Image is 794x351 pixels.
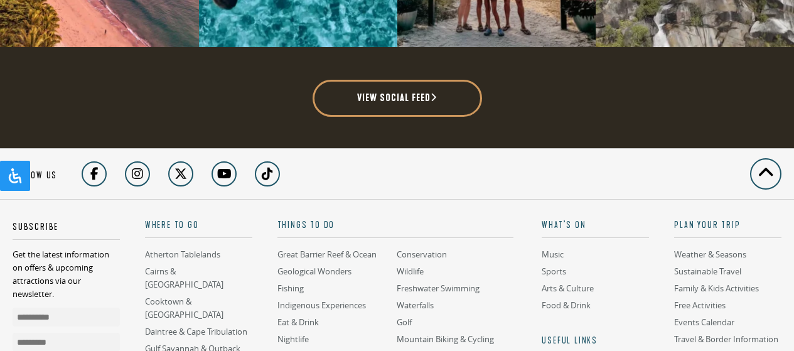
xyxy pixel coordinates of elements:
[145,266,223,291] a: Cairns & [GEOGRAPHIC_DATA]
[8,168,23,183] svg: Open Accessibility Panel
[277,219,514,239] a: Things To Do
[145,249,220,261] a: Atherton Tablelands
[674,316,734,328] a: Events Calendar
[397,283,480,294] a: Freshwater Swimming
[277,333,309,345] a: Nightlife
[542,266,566,278] a: Sports
[13,248,120,301] p: Get the latest information on offers & upcoming attractions via our newsletter.
[542,249,564,261] a: Music
[674,300,726,311] a: Free Activities
[542,300,591,311] a: Food & Drink
[13,170,57,187] h5: Follow us
[542,219,649,239] a: What’s On
[397,300,434,311] a: Waterfalls
[277,316,319,328] a: Eat & Drink
[277,249,377,261] a: Great Barrier Reef & Ocean
[397,333,494,345] a: Mountain Biking & Cycling
[397,316,412,328] a: Golf
[145,326,247,338] a: Daintree & Cape Tribulation
[277,283,304,294] a: Fishing
[13,221,120,240] h5: Subscribe
[397,249,447,261] a: Conservation
[277,300,366,311] a: Indigenous Experiences
[313,80,482,117] a: View social feed
[397,266,424,278] a: Wildlife
[674,333,778,345] a: Travel & Border Information
[145,296,223,321] a: Cooktown & [GEOGRAPHIC_DATA]
[674,219,781,239] a: Plan Your Trip
[542,283,594,294] a: Arts & Culture
[277,266,351,278] a: Geological Wonders
[674,249,746,261] a: Weather & Seasons
[674,266,741,278] a: Sustainable Travel
[145,219,252,239] a: Where To Go
[674,283,759,294] a: Family & Kids Activities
